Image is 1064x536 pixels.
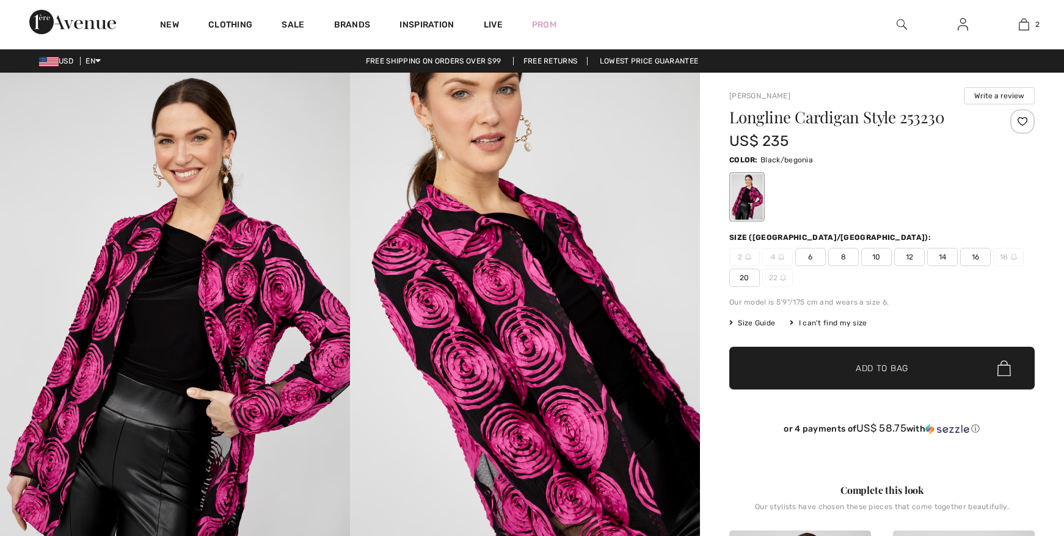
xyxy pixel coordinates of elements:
img: ring-m.svg [1011,254,1017,260]
a: [PERSON_NAME] [729,92,790,100]
img: ring-m.svg [778,254,784,260]
div: Black/begonia [731,174,763,220]
div: or 4 payments of with [729,422,1035,435]
span: 14 [927,248,958,266]
div: or 4 payments ofUS$ 58.75withSezzle Click to learn more about Sezzle [729,422,1035,439]
span: EN [86,57,101,65]
div: Our stylists have chosen these pieces that come together beautifully. [729,502,1035,521]
span: Add to Bag [856,362,908,375]
a: Sale [282,20,304,32]
span: US$ 58.75 [856,422,906,434]
a: 2 [994,17,1054,32]
a: Clothing [208,20,252,32]
span: US$ 235 [729,132,789,150]
img: ring-m.svg [745,254,751,260]
img: My Info [958,17,968,32]
span: 4 [762,248,793,266]
span: 16 [960,248,991,266]
span: 22 [762,269,793,287]
span: 6 [795,248,826,266]
span: Size Guide [729,317,775,328]
span: Color: [729,156,758,164]
a: Sign In [948,17,978,32]
h1: Longline Cardigan Style 253230 [729,109,984,125]
span: 18 [993,248,1024,266]
div: Our model is 5'9"/175 cm and wears a size 6. [729,297,1035,308]
span: 2 [729,248,760,266]
img: US Dollar [39,57,59,67]
div: Size ([GEOGRAPHIC_DATA]/[GEOGRAPHIC_DATA]): [729,232,933,243]
a: Free shipping on orders over $99 [356,57,511,65]
span: Black/begonia [760,156,813,164]
span: 12 [894,248,925,266]
img: Bag.svg [997,360,1011,376]
span: USD [39,57,78,65]
div: Complete this look [729,483,1035,498]
a: Live [484,18,503,31]
span: 8 [828,248,859,266]
span: 10 [861,248,892,266]
button: Write a review [964,87,1035,104]
span: Inspiration [399,20,454,32]
a: Free Returns [513,57,588,65]
a: Prom [532,18,556,31]
a: New [160,20,179,32]
img: My Bag [1019,17,1029,32]
span: 20 [729,269,760,287]
button: Add to Bag [729,347,1035,389]
a: Lowest Price Guarantee [590,57,709,65]
img: ring-m.svg [780,275,786,281]
img: search the website [897,17,907,32]
img: Sezzle [925,424,969,435]
img: 1ère Avenue [29,10,116,34]
span: 2 [1035,19,1040,30]
a: Brands [334,20,371,32]
div: I can't find my size [790,317,867,328]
